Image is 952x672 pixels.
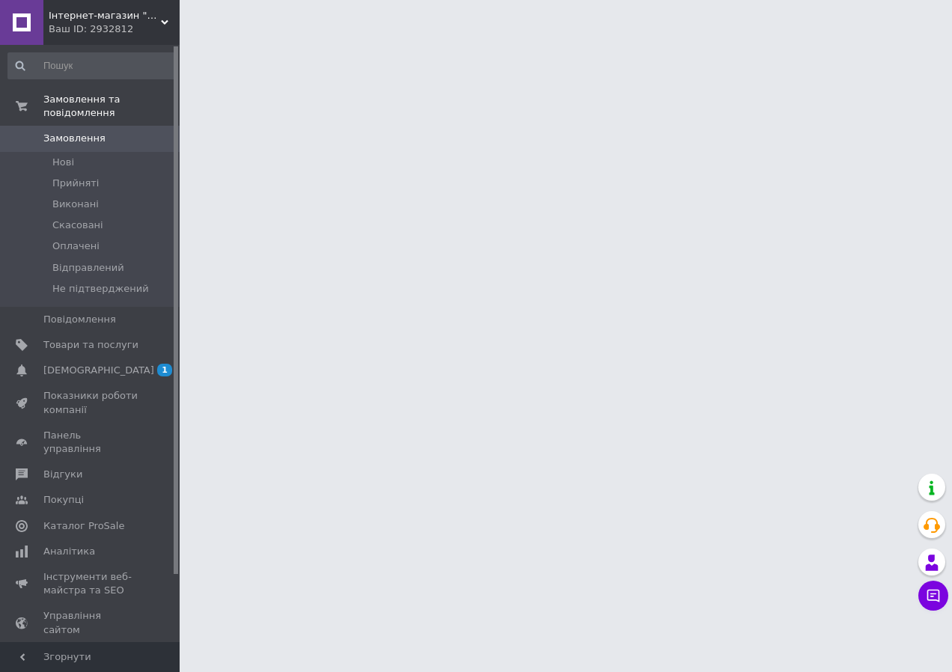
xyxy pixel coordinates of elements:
[49,22,180,36] div: Ваш ID: 2932812
[43,570,138,597] span: Інструменти веб-майстра та SEO
[52,261,124,275] span: Відправлений
[52,282,149,296] span: Не підтверджений
[52,156,74,169] span: Нові
[43,338,138,352] span: Товари та послуги
[157,364,172,376] span: 1
[52,198,99,211] span: Виконані
[7,52,177,79] input: Пошук
[43,93,180,120] span: Замовлення та повідомлення
[43,468,82,481] span: Відгуки
[43,519,124,533] span: Каталог ProSale
[43,389,138,416] span: Показники роботи компанії
[43,609,138,636] span: Управління сайтом
[52,219,103,232] span: Скасовані
[43,364,154,377] span: [DEMOGRAPHIC_DATA]
[52,239,100,253] span: Оплачені
[49,9,161,22] span: Інтернет-магазин "TipTopToys"
[43,545,95,558] span: Аналітика
[52,177,99,190] span: Прийняті
[43,313,116,326] span: Повідомлення
[918,581,948,611] button: Чат з покупцем
[43,429,138,456] span: Панель управління
[43,493,84,507] span: Покупці
[43,132,106,145] span: Замовлення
